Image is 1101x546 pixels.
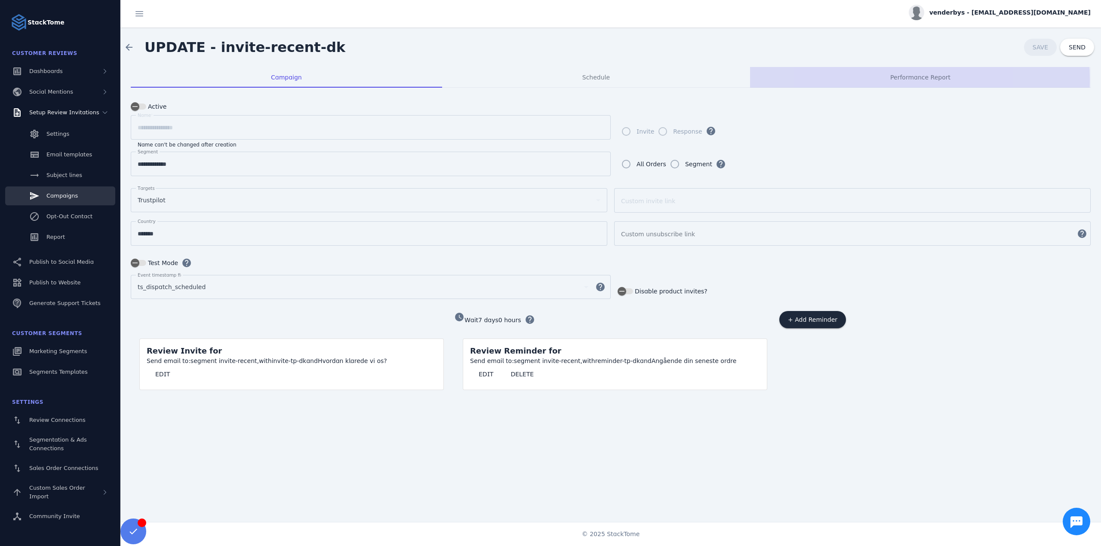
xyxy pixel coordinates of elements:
mat-label: Custom invite link [621,198,675,204]
span: Opt-Out Contact [46,213,92,220]
div: All Orders [637,159,666,169]
input: Segment [138,159,604,169]
span: Review Reminder for [470,346,561,355]
span: with [582,357,595,364]
a: Settings [5,125,115,143]
a: Community Invite [5,507,115,526]
span: venderbys - [EMAIL_ADDRESS][DOMAIN_NAME] [929,8,1091,17]
span: UPDATE - invite-recent-dk [145,39,345,55]
mat-label: Custom unsubscribe link [621,231,695,238]
span: Publish to Social Media [29,259,94,265]
span: Wait [464,317,478,323]
mat-icon: help [590,282,611,292]
a: Campaigns [5,186,115,205]
span: Campaign [271,74,302,80]
span: Marketing Segments [29,348,87,354]
mat-icon: watch_later [454,312,464,322]
mat-label: Segment [138,149,158,154]
a: Segments Templates [5,363,115,381]
span: 7 days [478,317,498,323]
span: Custom Sales Order Import [29,485,85,500]
a: Publish to Social Media [5,253,115,271]
span: Customer Segments [12,330,82,336]
span: Performance Report [890,74,950,80]
span: ts_dispatch_scheduled [138,282,206,292]
button: SEND [1060,39,1094,56]
a: Sales Order Connections [5,459,115,478]
a: Subject lines [5,166,115,185]
span: Email templates [46,151,92,158]
button: EDIT [470,366,502,383]
span: Settings [46,131,69,137]
label: Segment [683,159,712,169]
label: Disable product invites? [633,286,707,296]
span: with [259,357,272,364]
a: Segmentation & Ads Connections [5,431,115,457]
span: Dashboards [29,68,63,74]
img: Logo image [10,14,28,31]
a: Report [5,228,115,247]
div: segment invite-recent, reminder-tp-dk Angående din seneste ordre [470,357,760,366]
label: Test Mode [146,258,178,268]
mat-label: Country [138,219,156,224]
span: Sales Order Connections [29,465,98,471]
button: + Add Reminder [779,311,846,328]
label: Active [146,101,166,112]
span: EDIT [479,371,493,377]
span: 0 hours [498,317,521,323]
span: Publish to Website [29,279,80,286]
mat-label: Event timestamp field [138,272,188,278]
span: Send email to: [147,357,191,364]
button: venderbys - [EMAIL_ADDRESS][DOMAIN_NAME] [909,5,1091,20]
span: Settings [12,399,43,405]
span: Subject lines [46,172,82,178]
label: Invite [635,126,654,137]
label: Response [671,126,702,137]
span: Review Invite for [147,346,222,355]
a: Generate Support Tickets [5,294,115,313]
span: © 2025 StackTome [582,530,640,539]
span: Generate Support Tickets [29,300,101,306]
span: Setup Review Invitations [29,109,99,116]
span: Send email to: [470,357,514,364]
mat-label: Name [138,113,151,118]
input: Country [138,229,600,239]
img: profile.jpg [909,5,924,20]
span: Segments Templates [29,369,88,375]
span: Schedule [582,74,610,80]
span: SEND [1069,44,1086,50]
mat-hint: Name can't be changed after creation [138,140,237,148]
button: EDIT [147,366,178,383]
span: Trustpilot [138,195,166,205]
a: Opt-Out Contact [5,207,115,226]
mat-label: Targets [138,186,155,191]
span: Segmentation & Ads Connections [29,436,87,451]
a: Review Connections [5,411,115,430]
a: Email templates [5,145,115,164]
span: Customer Reviews [12,50,77,56]
span: and [306,357,318,364]
strong: StackTome [28,18,65,27]
span: Community Invite [29,513,80,519]
span: Social Mentions [29,88,73,95]
span: Campaigns [46,192,78,199]
span: and [640,357,652,364]
span: DELETE [511,371,534,377]
button: DELETE [502,366,542,383]
span: Review Connections [29,417,86,423]
a: Marketing Segments [5,342,115,361]
span: Report [46,234,65,240]
a: Publish to Website [5,273,115,292]
span: + Add Reminder [788,317,837,323]
div: segment invite-recent, invite-tp-dk Hvordan klarede vi os? [147,357,437,366]
span: EDIT [155,371,170,377]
